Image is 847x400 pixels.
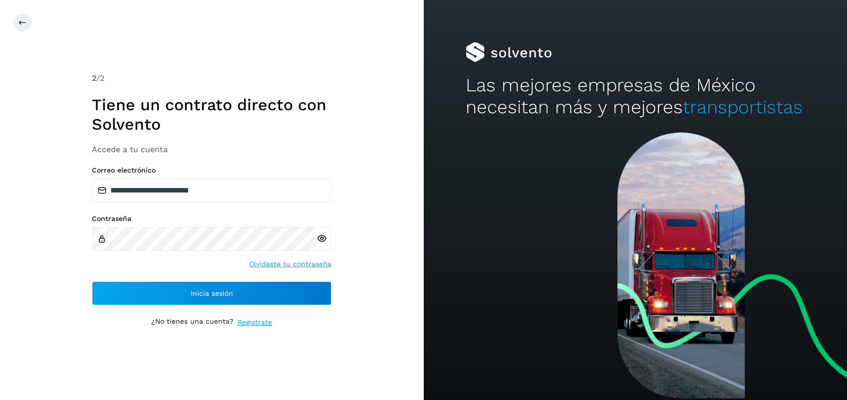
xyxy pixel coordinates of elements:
[466,74,805,119] h2: Las mejores empresas de México necesitan más y mejores
[92,281,331,305] button: Inicia sesión
[92,95,331,134] h1: Tiene un contrato directo con Solvento
[238,317,272,328] a: Regístrate
[92,72,331,84] div: /2
[249,259,331,269] a: Olvidaste tu contraseña
[92,214,331,223] label: Contraseña
[683,96,803,118] span: transportistas
[191,290,233,297] span: Inicia sesión
[92,73,96,83] span: 2
[92,166,331,175] label: Correo electrónico
[151,317,234,328] p: ¿No tienes una cuenta?
[92,145,331,154] h3: Accede a tu cuenta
